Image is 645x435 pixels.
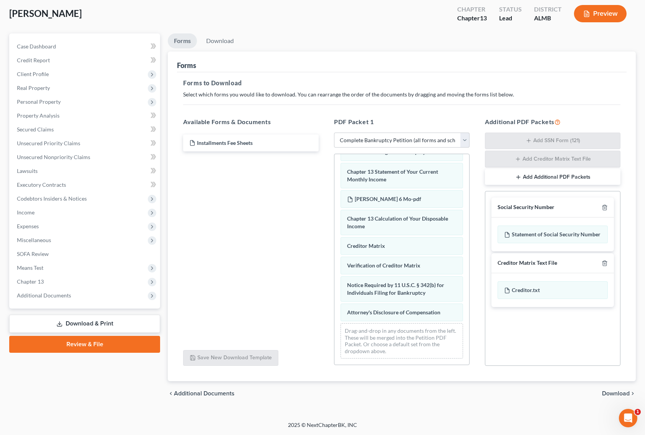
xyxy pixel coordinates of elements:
[635,409,641,415] span: 1
[619,409,637,427] iframe: Intercom live chat
[168,33,197,48] a: Forms
[17,223,39,229] span: Expenses
[17,264,43,271] span: Means Test
[9,315,160,333] a: Download & Print
[17,168,38,174] span: Lawsuits
[347,242,385,249] span: Creditor Matrix
[347,262,420,269] span: Verification of Creditor Matrix
[11,53,160,67] a: Credit Report
[17,85,50,91] span: Real Property
[168,390,235,397] a: chevron_left Additional Documents
[11,247,160,261] a: SOFA Review
[200,33,240,48] a: Download
[347,309,440,315] span: Attorney's Disclosure of Compensation
[11,136,160,150] a: Unsecured Priority Claims
[498,226,608,243] div: Statement of Social Security Number
[17,98,61,105] span: Personal Property
[183,350,278,366] button: Save New Download Template
[17,112,60,119] span: Property Analysis
[17,195,87,202] span: Codebtors Insiders & Notices
[341,323,463,359] div: Drag-and-drop in any documents from the left. These will be merged into the Petition PDF Packet. ...
[498,259,557,267] div: Creditor Matrix Text File
[17,251,49,257] span: SOFA Review
[11,178,160,192] a: Executory Contracts
[498,281,608,299] div: Creditor.txt
[499,5,522,14] div: Status
[347,168,438,183] span: Chapter 13 Statement of Your Current Monthly Income
[183,78,620,88] h5: Forms to Download
[183,117,319,126] h5: Available Forms & Documents
[17,140,80,146] span: Unsecured Priority Claims
[485,133,620,149] button: Add SSN Form (121)
[534,5,562,14] div: District
[457,14,487,23] div: Chapter
[17,71,49,77] span: Client Profile
[347,282,444,296] span: Notice Required by 11 U.S.C. § 342(b) for Individuals Filing for Bankruptcy
[17,209,35,216] span: Income
[334,117,470,126] h5: PDF Packet 1
[630,390,636,397] i: chevron_right
[17,278,44,285] span: Chapter 13
[168,390,174,397] i: chevron_left
[174,390,235,397] span: Additional Documents
[17,43,56,50] span: Case Dashboard
[17,181,66,188] span: Executory Contracts
[498,204,554,211] div: Social Security Number
[104,421,541,435] div: 2025 © NextChapterBK, INC
[183,91,620,98] p: Select which forms you would like to download. You can rearrange the order of the documents by dr...
[11,164,160,178] a: Lawsuits
[11,109,160,123] a: Property Analysis
[534,14,562,23] div: ALMB
[485,117,620,126] h5: Additional PDF Packets
[9,8,82,19] span: [PERSON_NAME]
[17,126,54,133] span: Secured Claims
[499,14,522,23] div: Lead
[602,390,630,397] span: Download
[17,237,51,243] span: Miscellaneous
[9,336,160,353] a: Review & File
[17,57,50,63] span: Credit Report
[177,61,196,70] div: Forms
[457,5,487,14] div: Chapter
[17,292,71,299] span: Additional Documents
[11,123,160,136] a: Secured Claims
[485,151,620,168] button: Add Creditor Matrix Text File
[574,5,627,22] button: Preview
[347,215,448,229] span: Chapter 13 Calculation of Your Disposable Income
[480,14,487,22] span: 13
[197,139,253,146] span: Installments Fee Sheets
[11,150,160,164] a: Unsecured Nonpriority Claims
[355,196,421,202] span: [PERSON_NAME] 6 Mo-pdf
[17,154,90,160] span: Unsecured Nonpriority Claims
[485,169,620,185] button: Add Additional PDF Packets
[602,390,636,397] button: Download chevron_right
[11,40,160,53] a: Case Dashboard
